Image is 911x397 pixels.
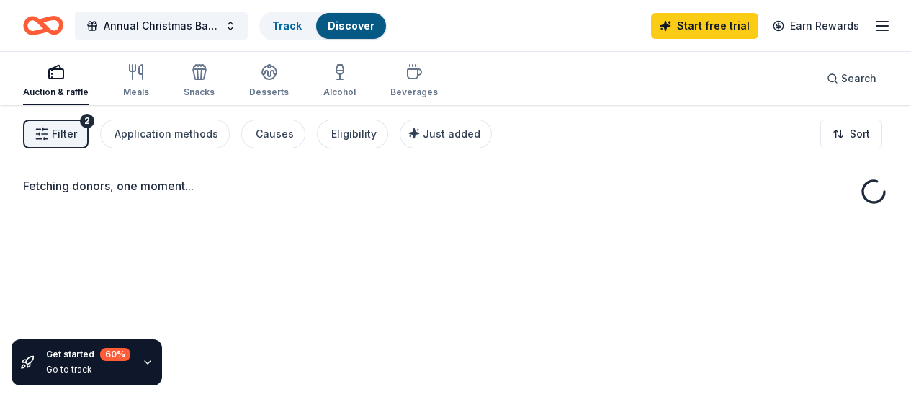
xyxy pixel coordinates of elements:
a: Discover [328,19,374,32]
button: Causes [241,120,305,148]
button: Beverages [390,58,438,105]
div: Causes [256,125,294,143]
div: Beverages [390,86,438,98]
div: Meals [123,86,149,98]
div: Alcohol [323,86,356,98]
button: TrackDiscover [259,12,387,40]
button: Search [815,64,888,93]
span: Sort [850,125,870,143]
div: Snacks [184,86,215,98]
div: Go to track [46,364,130,375]
div: Fetching donors, one moment... [23,177,888,195]
button: Auction & raffle [23,58,89,105]
button: Eligibility [317,120,388,148]
span: Filter [52,125,77,143]
button: Annual Christmas Bazaar & Gift Auction [75,12,248,40]
div: Desserts [249,86,289,98]
button: Just added [400,120,492,148]
button: Alcohol [323,58,356,105]
a: Home [23,9,63,43]
button: Desserts [249,58,289,105]
button: Snacks [184,58,215,105]
div: 60 % [100,348,130,361]
a: Start free trial [651,13,758,39]
a: Earn Rewards [764,13,868,39]
button: Sort [820,120,882,148]
span: Annual Christmas Bazaar & Gift Auction [104,17,219,35]
button: Filter2 [23,120,89,148]
div: Auction & raffle [23,86,89,98]
button: Application methods [100,120,230,148]
span: Just added [423,128,480,140]
div: Eligibility [331,125,377,143]
div: Get started [46,348,130,361]
a: Track [272,19,302,32]
div: 2 [80,114,94,128]
div: Application methods [115,125,218,143]
span: Search [841,70,876,87]
button: Meals [123,58,149,105]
